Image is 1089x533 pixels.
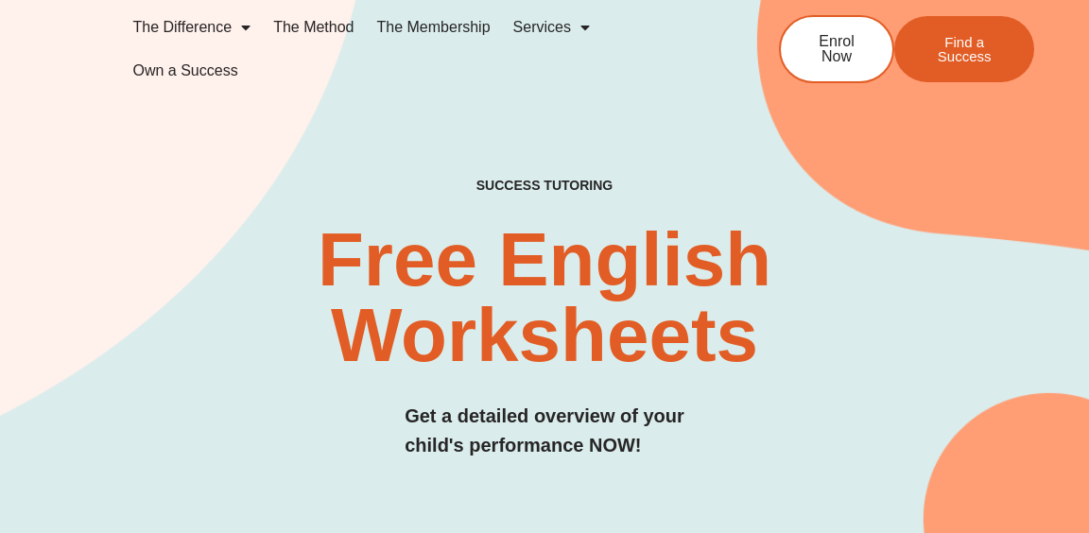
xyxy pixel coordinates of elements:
a: Enrol Now [779,15,894,83]
h4: SUCCESS TUTORING​ [400,178,690,194]
a: The Membership [366,6,502,49]
nav: Menu [121,6,722,93]
a: Find a Success [894,16,1034,82]
h2: Free English Worksheets​ [221,222,868,373]
span: Enrol Now [809,34,864,64]
a: The Method [262,6,365,49]
h3: Get a detailed overview of your child's performance NOW! [405,402,684,460]
a: Services [502,6,601,49]
a: The Difference [121,6,262,49]
a: Own a Success [121,49,249,93]
span: Find a Success [923,35,1006,63]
